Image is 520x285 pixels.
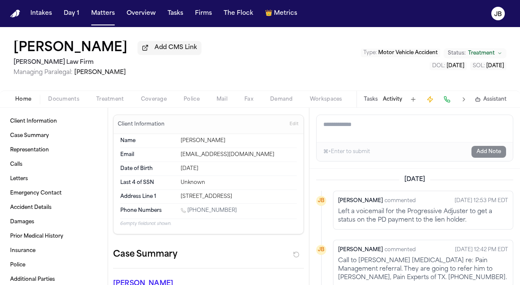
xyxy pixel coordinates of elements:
button: Edit DOL: 2025-07-18 [430,62,467,70]
button: Tasks [164,6,187,21]
button: Add Note [471,146,506,158]
div: JB [316,196,326,206]
span: Client Information [10,118,57,125]
span: Assistant [483,96,506,103]
span: Coverage [141,96,167,103]
dt: Email [120,151,176,158]
time: September 17, 2025 at 11:53 AM [455,196,508,206]
span: commented [385,197,416,205]
button: Edit Type: Motor Vehicle Accident [361,49,440,57]
span: [PERSON_NAME] [338,197,383,205]
button: The Flock [220,6,257,21]
div: [EMAIL_ADDRESS][DOMAIN_NAME] [181,151,297,158]
div: [STREET_ADDRESS] [181,193,297,200]
span: Metrics [274,9,297,18]
span: Letters [10,175,28,182]
dt: Last 4 of SSN [120,179,176,186]
span: Demand [270,96,293,103]
a: Home [10,10,20,18]
a: Police [7,258,101,272]
span: commented [385,246,416,254]
span: Mail [217,96,227,103]
button: Make a Call [441,93,453,105]
span: [PERSON_NAME] [338,246,383,254]
img: Finch Logo [10,10,20,18]
dt: Address Line 1 [120,193,176,200]
a: Calls [7,158,101,171]
span: Motor Vehicle Accident [378,50,438,55]
h1: [PERSON_NAME] [14,41,127,56]
span: Police [184,96,200,103]
button: Overview [123,6,159,21]
span: [DATE] [399,175,430,184]
span: Calls [10,161,22,168]
span: [DATE] [486,63,504,69]
span: Insurance [10,247,35,254]
a: Call 1 (830) 777-3298 [181,207,237,214]
dt: Name [120,137,176,144]
button: crownMetrics [262,6,301,21]
a: Letters [7,172,101,186]
dt: Date of Birth [120,165,176,172]
button: Create Immediate Task [424,93,436,105]
text: JB [494,11,502,17]
span: crown [265,9,272,18]
button: Day 1 [60,6,83,21]
button: Edit matter name [14,41,127,56]
button: Edit [287,118,301,131]
button: Tasks [364,96,378,103]
span: Treatment [468,50,495,57]
span: Add CMS Link [154,44,197,52]
div: [DATE] [181,165,297,172]
a: Accident Details [7,201,101,214]
span: Status: [448,50,466,57]
span: Edit [290,121,298,127]
button: Intakes [27,6,55,21]
span: Prior Medical History [10,233,63,240]
span: Representation [10,147,49,153]
span: DOL : [432,63,445,69]
span: Type : [363,50,377,55]
button: Edit SOL: 2025-07-18 [470,62,506,70]
span: Accident Details [10,204,51,211]
div: ⌘+Enter to submit [323,148,370,155]
time: September 17, 2025 at 11:42 AM [455,245,508,255]
a: Insurance [7,244,101,258]
span: Workspaces [310,96,342,103]
div: [PERSON_NAME] [181,137,297,144]
button: Assistant [475,96,506,103]
span: Phone Numbers [120,207,162,214]
button: Add CMS Link [138,41,201,55]
span: Additional Parties [10,276,55,283]
span: [PERSON_NAME] [74,69,126,76]
p: Left a voicemail for the Progressive Adjuster to get a status on the PD payment to the lien holder. [338,208,508,225]
a: Damages [7,215,101,229]
span: Damages [10,219,34,225]
h2: [PERSON_NAME] Law Firm [14,58,201,68]
p: Call to [PERSON_NAME] [MEDICAL_DATA] re: Pain Management referral. They are going to refer him to... [338,257,508,282]
h2: Case Summary [113,248,177,261]
span: Case Summary [10,132,49,139]
a: Client Information [7,115,101,128]
a: Emergency Contact [7,186,101,200]
button: Firms [192,6,215,21]
span: Police [10,262,25,269]
span: Treatment [96,96,124,103]
button: Activity [383,96,402,103]
p: 6 empty fields not shown. [120,221,297,227]
span: Managing Paralegal: [14,69,73,76]
span: Fax [244,96,253,103]
div: JB [316,245,326,255]
div: Unknown [181,179,297,186]
span: Emergency Contact [10,190,62,197]
button: Matters [88,6,118,21]
span: Documents [48,96,79,103]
